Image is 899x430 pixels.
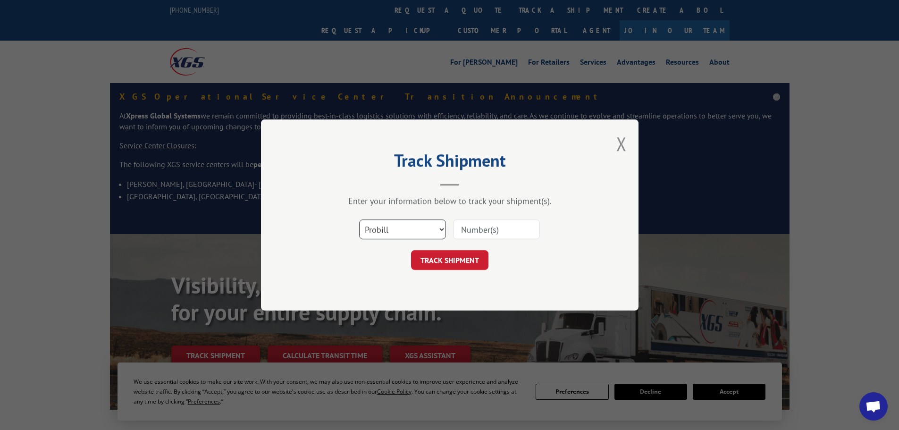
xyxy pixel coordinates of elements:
[453,219,540,239] input: Number(s)
[411,250,488,270] button: TRACK SHIPMENT
[859,392,888,421] a: Open chat
[308,154,591,172] h2: Track Shipment
[616,131,627,156] button: Close modal
[308,195,591,206] div: Enter your information below to track your shipment(s).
